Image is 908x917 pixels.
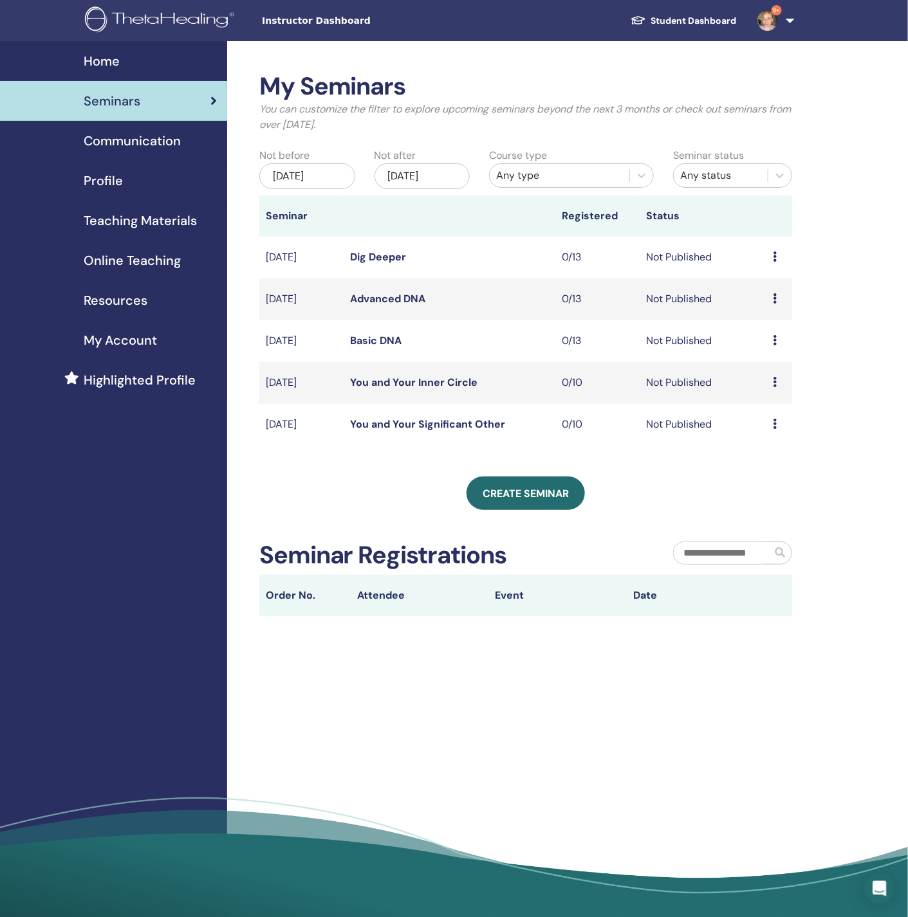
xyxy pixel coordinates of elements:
th: Order No. [259,575,351,616]
div: Any type [496,168,623,183]
img: graduation-cap-white.svg [631,15,646,26]
img: logo.png [85,6,239,35]
span: My Account [84,331,157,350]
span: Resources [84,291,147,310]
img: default.jpg [757,10,778,31]
td: Not Published [640,404,766,446]
td: 0/13 [555,237,640,278]
a: Create seminar [467,477,585,510]
td: [DATE] [259,362,344,404]
th: Date [627,575,764,616]
span: Online Teaching [84,251,181,270]
label: Course type [489,148,547,163]
span: Create seminar [483,487,569,500]
td: Not Published [640,362,766,404]
div: [DATE] [375,163,470,189]
h2: Seminar Registrations [259,541,507,570]
span: Instructor Dashboard [262,14,455,28]
th: Attendee [351,575,489,616]
h2: My Seminars [259,72,792,102]
div: Any status [680,168,761,183]
span: Communication [84,131,181,150]
td: [DATE] [259,404,344,446]
th: Status [640,195,766,237]
th: Registered [555,195,640,237]
a: You and Your Inner Circle [350,376,477,389]
label: Seminar status [673,148,744,163]
label: Not before [259,148,310,163]
a: Advanced DNA [350,292,425,305]
span: Seminars [84,91,140,111]
th: Event [489,575,627,616]
span: Home [84,51,120,71]
a: Basic DNA [350,334,402,347]
td: 0/10 [555,362,640,404]
td: Not Published [640,320,766,362]
span: 9+ [772,5,782,15]
label: Not after [375,148,416,163]
td: [DATE] [259,278,344,320]
span: Teaching Materials [84,211,197,230]
td: 0/13 [555,320,640,362]
a: Student Dashboard [620,9,747,33]
span: Profile [84,171,123,190]
div: Open Intercom Messenger [864,873,895,904]
td: Not Published [640,237,766,278]
a: Dig Deeper [350,250,406,264]
td: 0/10 [555,404,640,446]
div: [DATE] [259,163,355,189]
th: Seminar [259,195,344,237]
td: Not Published [640,278,766,320]
td: 0/13 [555,278,640,320]
span: Highlighted Profile [84,370,196,390]
a: You and Your Significant Other [350,417,505,431]
p: You can customize the filter to explore upcoming seminars beyond the next 3 months or check out s... [259,102,792,132]
td: [DATE] [259,237,344,278]
td: [DATE] [259,320,344,362]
